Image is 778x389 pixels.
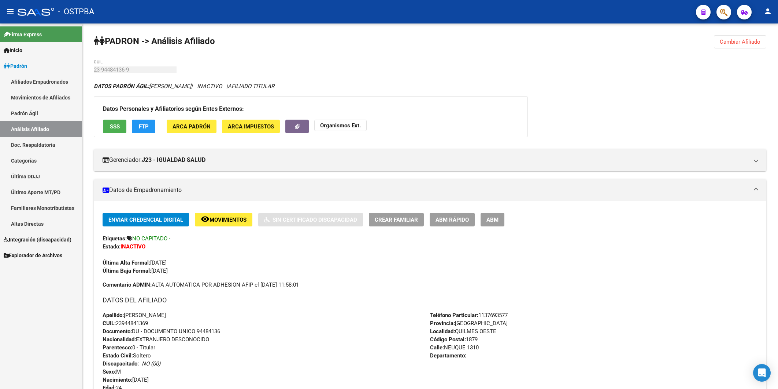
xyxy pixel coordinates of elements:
[258,213,363,226] button: Sin Certificado Discapacidad
[94,36,215,46] strong: PADRON -> Análisis Afiliado
[103,312,124,319] strong: Apellido:
[103,336,209,343] span: EXTRANJERO DESCONOCIDO
[430,320,508,327] span: [GEOGRAPHIC_DATA]
[4,251,62,259] span: Explorador de Archivos
[430,312,508,319] span: 1137693577
[430,336,466,343] strong: Código Postal:
[714,35,766,48] button: Cambiar Afiliado
[430,320,455,327] strong: Provincia:
[481,213,504,226] button: ABM
[103,104,519,114] h3: Datos Personales y Afiliatorios según Entes Externos:
[132,235,170,242] span: NO CAPITADO -
[167,120,216,133] button: ARCA Padrón
[103,344,155,351] span: 0 - Titular
[103,120,126,133] button: SSS
[139,123,149,130] span: FTP
[753,364,771,382] div: Open Intercom Messenger
[103,336,136,343] strong: Nacionalidad:
[103,312,166,319] span: [PERSON_NAME]
[103,328,220,335] span: DU - DOCUMENTO UNICO 94484136
[58,4,94,20] span: - OSTPBA
[103,295,757,305] h3: DATOS DEL AFILIADO
[103,360,139,367] strong: Discapacitado:
[222,120,280,133] button: ARCA Impuestos
[210,217,247,223] span: Movimientos
[375,217,418,223] span: Crear Familiar
[201,215,210,223] mat-icon: remove_red_eye
[763,7,772,16] mat-icon: person
[103,213,189,226] button: Enviar Credencial Digital
[103,352,133,359] strong: Estado Civil:
[142,360,160,367] i: NO (00)
[103,268,151,274] strong: Última Baja Formal:
[103,320,116,327] strong: CUIL:
[4,30,42,39] span: Firma Express
[103,328,132,335] strong: Documento:
[103,377,149,383] span: [DATE]
[103,281,152,288] strong: Comentario ADMIN:
[430,312,478,319] strong: Teléfono Particular:
[4,46,22,54] span: Inicio
[94,83,149,90] strong: DATOS PADRÓN ÁGIL:
[436,217,469,223] span: ABM Rápido
[94,149,766,171] mat-expansion-panel-header: Gerenciador:J23 - IGUALDAD SALUD
[430,352,466,359] strong: Departamento:
[132,120,155,133] button: FTP
[173,123,211,130] span: ARCA Padrón
[430,213,475,226] button: ABM Rápido
[320,122,361,129] strong: Organismos Ext.
[94,83,274,90] i: | INACTIVO |
[103,235,127,242] strong: Etiquetas:
[103,268,168,274] span: [DATE]
[103,259,167,266] span: [DATE]
[108,217,183,223] span: Enviar Credencial Digital
[121,243,145,250] strong: INACTIVO
[103,320,148,327] span: 23944841369
[430,328,496,335] span: QUILMES OESTE
[273,217,357,223] span: Sin Certificado Discapacidad
[103,281,299,289] span: ALTA AUTOMATICA POR ADHESION AFIP el [DATE] 11:58:01
[228,123,274,130] span: ARCA Impuestos
[486,217,499,223] span: ABM
[6,7,15,16] mat-icon: menu
[314,120,367,131] button: Organismos Ext.
[430,328,455,335] strong: Localidad:
[720,39,760,45] span: Cambiar Afiliado
[195,213,252,226] button: Movimientos
[430,344,479,351] span: NEUQUE 1310
[103,377,132,383] strong: Nacimiento:
[94,179,766,201] mat-expansion-panel-header: Datos de Empadronamiento
[103,243,121,250] strong: Estado:
[369,213,424,226] button: Crear Familiar
[94,83,191,90] span: [PERSON_NAME]
[103,352,151,359] span: Soltero
[4,62,27,70] span: Padrón
[103,186,749,194] mat-panel-title: Datos de Empadronamiento
[103,156,749,164] mat-panel-title: Gerenciador:
[4,236,71,244] span: Integración (discapacidad)
[430,344,444,351] strong: Calle:
[103,344,132,351] strong: Parentesco:
[110,123,120,130] span: SSS
[430,336,478,343] span: 1879
[228,83,274,90] span: AFILIADO TITULAR
[103,368,121,375] span: M
[103,368,116,375] strong: Sexo:
[142,156,205,164] strong: J23 - IGUALDAD SALUD
[103,259,150,266] strong: Última Alta Formal:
